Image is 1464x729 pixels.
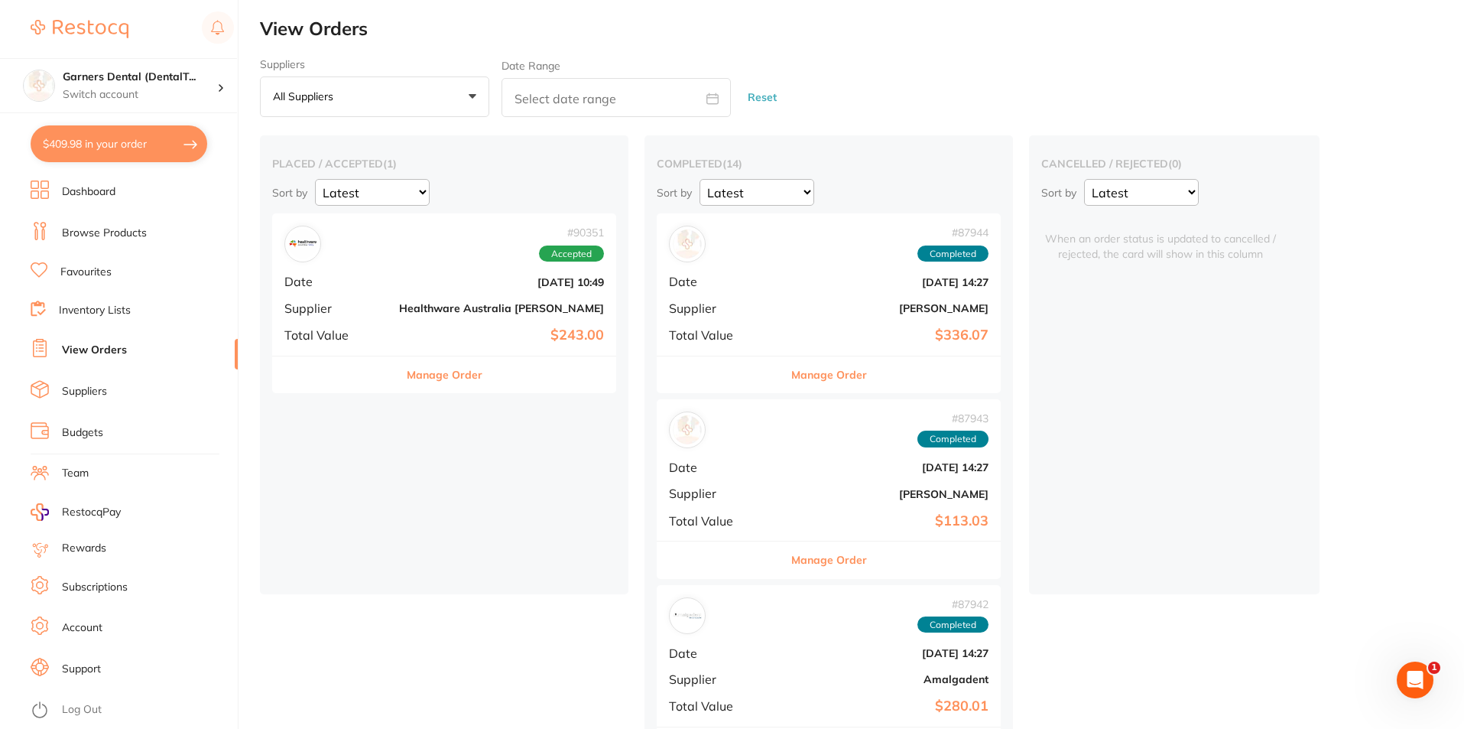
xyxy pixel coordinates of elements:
span: Date [669,275,771,288]
iframe: Intercom live chat [1397,662,1433,698]
b: [DATE] 10:49 [399,276,604,288]
h2: View Orders [260,18,1464,40]
span: # 87942 [917,598,988,610]
b: [DATE] 14:27 [784,276,988,288]
span: Completed [917,431,988,447]
b: $243.00 [399,327,604,343]
img: Adam Dental [673,415,702,444]
a: Log Out [62,702,102,718]
h2: completed ( 14 ) [657,157,1001,171]
a: Subscriptions [62,580,128,595]
span: 1 [1428,662,1440,674]
a: Rewards [62,541,106,556]
h2: cancelled / rejected ( 0 ) [1041,157,1307,171]
img: Healthware Australia Ridley [288,229,317,259]
span: Supplier [669,487,771,500]
span: Total Value [284,328,387,342]
button: Manage Order [791,356,867,393]
p: Sort by [657,186,692,200]
span: Supplier [669,301,771,315]
button: All suppliers [260,76,489,118]
span: Accepted [539,246,604,262]
button: Manage Order [407,356,482,393]
span: Total Value [669,328,771,342]
a: RestocqPay [31,503,121,521]
a: Browse Products [62,226,147,241]
b: Healthware Australia [PERSON_NAME] [399,302,604,314]
button: Manage Order [791,542,867,578]
h2: placed / accepted ( 1 ) [272,157,616,171]
img: Restocq Logo [31,20,128,38]
span: # 87944 [917,226,988,239]
b: $336.07 [784,327,988,343]
span: RestocqPay [62,505,121,520]
a: Support [62,662,101,677]
a: View Orders [62,343,127,358]
span: Total Value [669,699,771,713]
b: [PERSON_NAME] [784,302,988,314]
div: Healthware Australia Ridley#90351AcceptedDate[DATE] 10:49SupplierHealthware Australia [PERSON_NAM... [272,213,616,393]
b: Amalgadent [784,673,988,685]
h4: Garners Dental (DentalTown 5) [63,70,217,85]
b: [DATE] 14:27 [784,461,988,474]
p: Sort by [1041,186,1076,200]
span: Supplier [669,672,771,686]
a: Team [62,466,89,481]
b: $113.03 [784,513,988,529]
a: Restocq Logo [31,11,128,47]
a: Suppliers [62,384,107,399]
label: Date Range [502,60,560,72]
span: Completed [917,617,988,633]
img: RestocqPay [31,503,49,521]
span: Date [669,461,771,474]
b: [DATE] 14:27 [784,647,988,659]
span: # 90351 [539,226,604,239]
span: Date [669,646,771,660]
a: Dashboard [62,184,115,200]
a: Inventory Lists [59,303,131,318]
span: Completed [917,246,988,262]
span: Total Value [669,514,771,528]
span: When an order status is updated to cancelled / rejected, the card will show in this column [1041,213,1280,262]
img: Amalgadent [673,601,702,630]
p: All suppliers [273,89,339,103]
button: Reset [743,77,781,118]
input: Select date range [502,78,731,117]
label: Suppliers [260,58,489,70]
a: Favourites [60,265,112,280]
button: $409.98 in your order [31,125,207,162]
b: [PERSON_NAME] [784,488,988,500]
span: Supplier [284,301,387,315]
b: $280.01 [784,698,988,714]
img: Garners Dental (DentalTown 5) [24,70,54,101]
a: Budgets [62,425,103,441]
button: Log Out [31,698,233,723]
span: # 87943 [917,412,988,425]
img: Henry Schein Halas [673,229,702,259]
p: Switch account [63,87,217,103]
p: Sort by [272,186,307,200]
a: Account [62,620,102,636]
span: Date [284,275,387,288]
